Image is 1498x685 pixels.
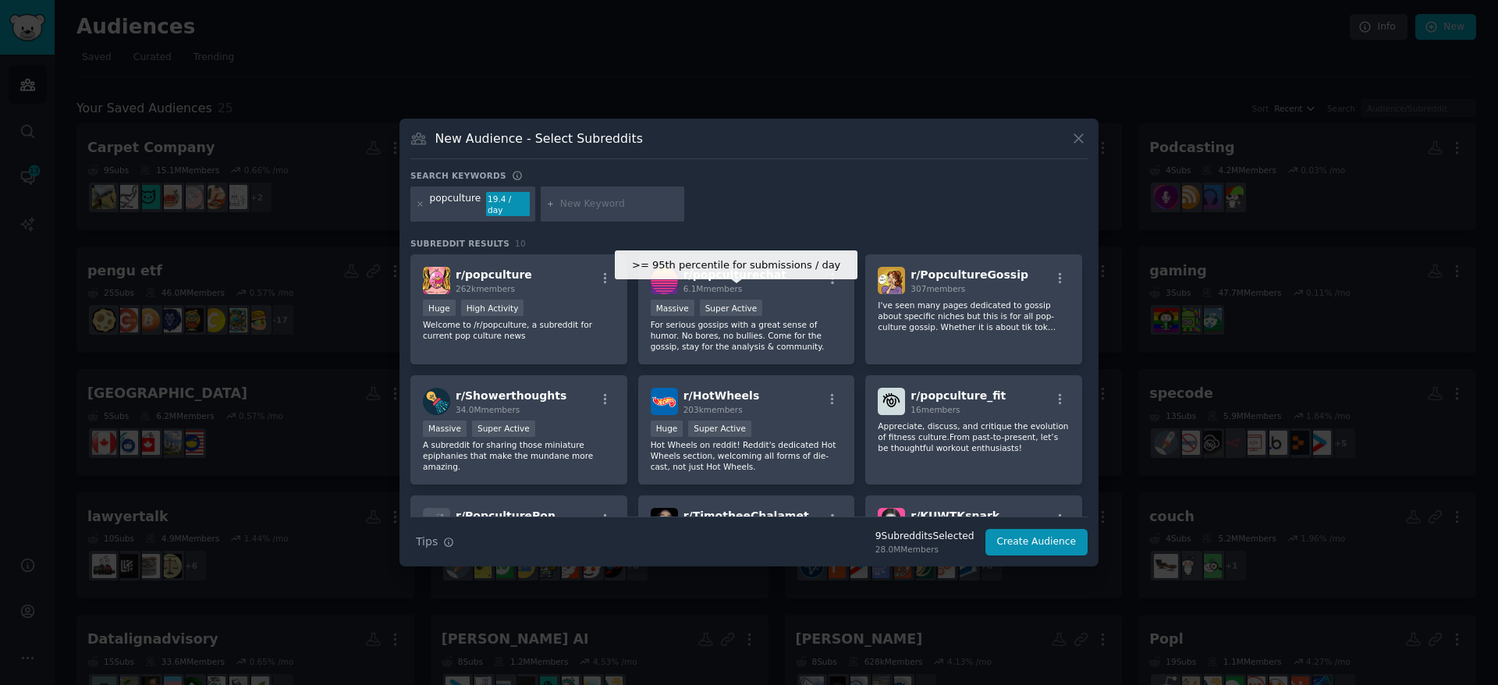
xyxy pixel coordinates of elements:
span: Subreddit Results [410,238,509,249]
span: 262k members [456,284,515,293]
p: Hot Wheels on reddit! Reddit's dedicated Hot Wheels section, welcoming all forms of die-cast, not... [651,439,843,472]
span: r/ PopcultureGossip [911,268,1028,281]
button: Tips [410,528,460,555]
span: r/ HotWheels [683,389,760,402]
span: Tips [416,534,438,550]
div: Huge [423,300,456,316]
div: Huge [651,421,683,437]
img: HotWheels [651,388,678,415]
span: r/ TimotheeChalametSnark [683,509,845,522]
img: Showerthoughts [423,388,450,415]
span: r/ popculture_fit [911,389,1006,402]
span: r/ popculturechat [683,268,786,281]
img: KUWTKsnark [878,508,905,535]
img: popculture_fit [878,388,905,415]
span: r/ KUWTKsnark [911,509,999,522]
span: 203k members [683,405,743,414]
div: Super Active [688,421,751,437]
p: Appreciate, discuss, and critique the evolution of fitness culture.From past-to-present, let’s be... [878,421,1070,453]
div: Super Active [472,421,535,437]
span: 16 members [911,405,960,414]
span: 6.1M members [683,284,743,293]
input: New Keyword [560,197,679,211]
div: 28.0M Members [875,544,974,555]
img: PopcultureGossip [878,267,905,294]
p: I've seen many pages dedicated to gossip about specific niches but this is for all pop-culture go... [878,300,1070,332]
div: Super Active [700,300,763,316]
p: Welcome to /r/popculture, a subreddit for current pop culture news [423,319,615,341]
h3: New Audience - Select Subreddits [435,130,643,147]
div: Massive [651,300,694,316]
div: popculture [430,192,481,217]
span: r/ popculture [456,268,532,281]
span: r/ PopculturePon [456,509,556,522]
div: High Activity [461,300,524,316]
img: popculture [423,267,450,294]
img: popculturechat [651,267,678,294]
div: Massive [423,421,467,437]
span: r/ Showerthoughts [456,389,566,402]
div: 19.4 / day [486,192,530,217]
p: For serious gossips with a great sense of humor. No bores, no bullies. Come for the gossip, stay ... [651,319,843,352]
p: A subreddit for sharing those miniature epiphanies that make the mundane more amazing. [423,439,615,472]
div: 9 Subreddit s Selected [875,530,974,544]
h3: Search keywords [410,170,506,181]
span: 10 [515,239,526,248]
span: 34.0M members [456,405,520,414]
span: 307 members [911,284,965,293]
button: Create Audience [985,529,1088,555]
img: TimotheeChalametSnark [651,508,678,535]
